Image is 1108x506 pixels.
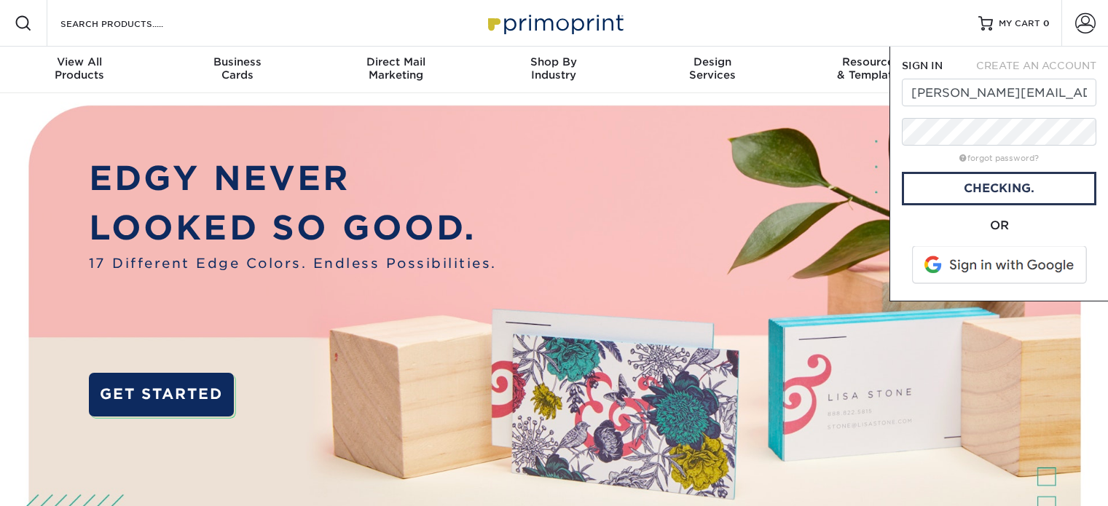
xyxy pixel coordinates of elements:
span: 17 Different Edge Colors. Endless Possibilities. [89,253,497,273]
a: BusinessCards [158,47,316,93]
span: Design [633,55,791,68]
span: Shop By [475,55,633,68]
div: Services [633,55,791,82]
a: Resources& Templates [791,47,949,93]
span: MY CART [999,17,1040,30]
img: Primoprint [482,7,627,39]
input: Email [902,79,1096,106]
input: SEARCH PRODUCTS..... [59,15,201,32]
span: Direct Mail [317,55,475,68]
span: Resources [791,55,949,68]
a: Checking. [902,172,1096,205]
p: LOOKED SO GOOD. [89,203,497,253]
a: DesignServices [633,47,791,93]
a: Shop ByIndustry [475,47,633,93]
div: Industry [475,55,633,82]
a: forgot password? [959,154,1039,163]
a: GET STARTED [89,373,234,416]
a: Direct MailMarketing [317,47,475,93]
span: CREATE AN ACCOUNT [976,60,1096,71]
div: & Templates [791,55,949,82]
div: Cards [158,55,316,82]
div: Marketing [317,55,475,82]
p: EDGY NEVER [89,154,497,203]
span: Business [158,55,316,68]
span: 0 [1043,18,1050,28]
span: SIGN IN [902,60,943,71]
div: OR [902,217,1096,234]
